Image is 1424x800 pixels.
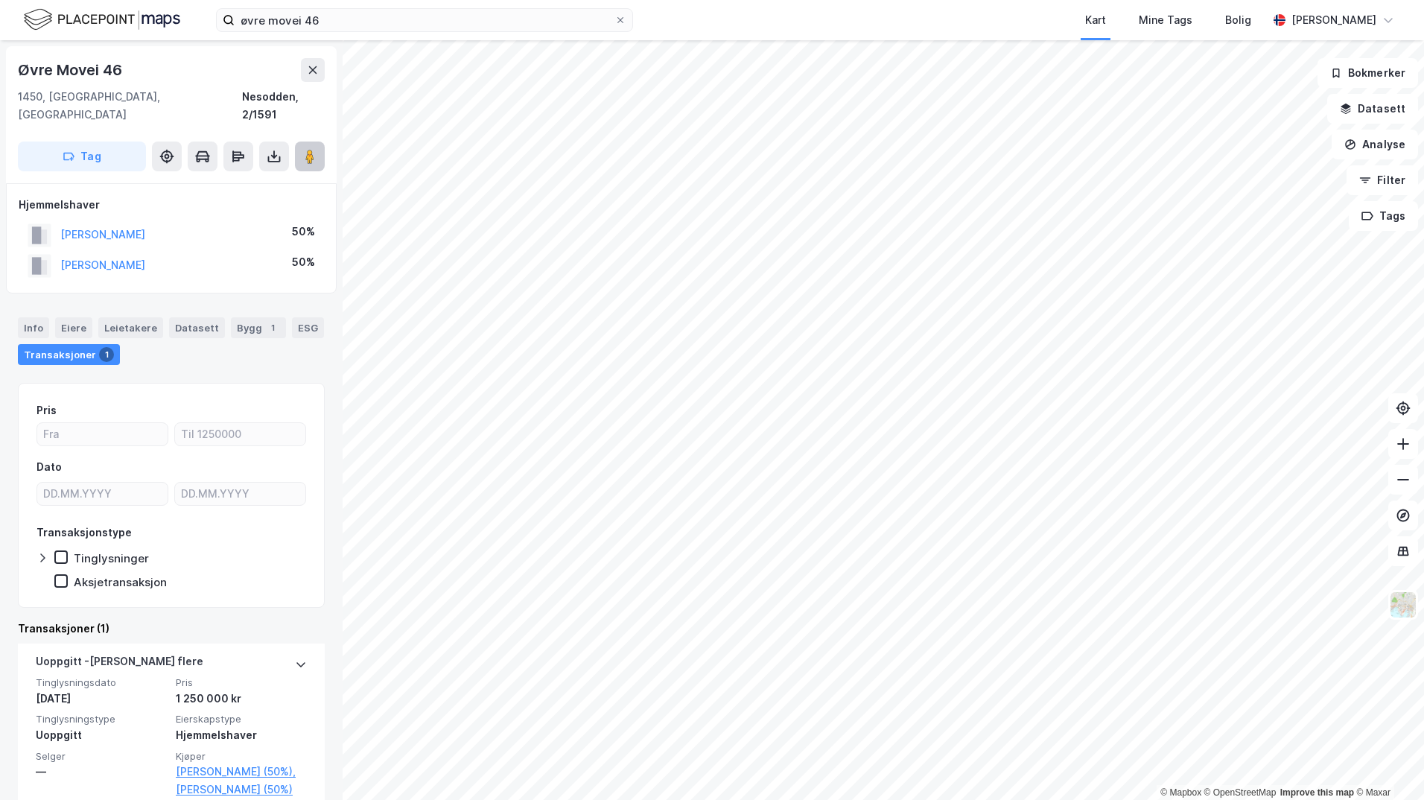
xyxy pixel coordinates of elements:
[19,196,324,214] div: Hjemmelshaver
[36,713,167,726] span: Tinglysningstype
[98,317,163,338] div: Leietakere
[18,88,242,124] div: 1450, [GEOGRAPHIC_DATA], [GEOGRAPHIC_DATA]
[176,713,307,726] span: Eierskapstype
[36,401,57,419] div: Pris
[176,676,307,689] span: Pris
[175,423,305,445] input: Til 1250000
[1332,130,1418,159] button: Analyse
[265,320,280,335] div: 1
[176,750,307,763] span: Kjøper
[36,653,203,676] div: Uoppgitt - [PERSON_NAME] flere
[1085,11,1106,29] div: Kart
[1327,94,1418,124] button: Datasett
[176,690,307,708] div: 1 250 000 kr
[176,781,307,799] a: [PERSON_NAME] (50%)
[99,347,114,362] div: 1
[1225,11,1251,29] div: Bolig
[175,483,305,505] input: DD.MM.YYYY
[1389,591,1417,619] img: Z
[176,763,307,781] a: [PERSON_NAME] (50%),
[18,344,120,365] div: Transaksjoner
[1347,165,1418,195] button: Filter
[176,726,307,744] div: Hjemmelshaver
[1349,201,1418,231] button: Tags
[18,620,325,638] div: Transaksjoner (1)
[36,726,167,744] div: Uoppgitt
[36,458,62,476] div: Dato
[36,690,167,708] div: [DATE]
[74,575,167,589] div: Aksjetransaksjon
[169,317,225,338] div: Datasett
[292,253,315,271] div: 50%
[235,9,614,31] input: Søk på adresse, matrikkel, gårdeiere, leietakere eller personer
[242,88,325,124] div: Nesodden, 2/1591
[18,317,49,338] div: Info
[231,317,286,338] div: Bygg
[1280,787,1354,798] a: Improve this map
[37,423,168,445] input: Fra
[18,58,124,82] div: Øvre Movei 46
[36,763,167,781] div: —
[1350,728,1424,800] iframe: Chat Widget
[1350,728,1424,800] div: Kontrollprogram for chat
[1139,11,1192,29] div: Mine Tags
[1204,787,1277,798] a: OpenStreetMap
[37,483,168,505] input: DD.MM.YYYY
[55,317,92,338] div: Eiere
[1160,787,1201,798] a: Mapbox
[24,7,180,33] img: logo.f888ab2527a4732fd821a326f86c7f29.svg
[36,524,132,542] div: Transaksjonstype
[1291,11,1376,29] div: [PERSON_NAME]
[36,750,167,763] span: Selger
[1317,58,1418,88] button: Bokmerker
[74,551,149,565] div: Tinglysninger
[36,676,167,689] span: Tinglysningsdato
[292,317,324,338] div: ESG
[18,142,146,171] button: Tag
[292,223,315,241] div: 50%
